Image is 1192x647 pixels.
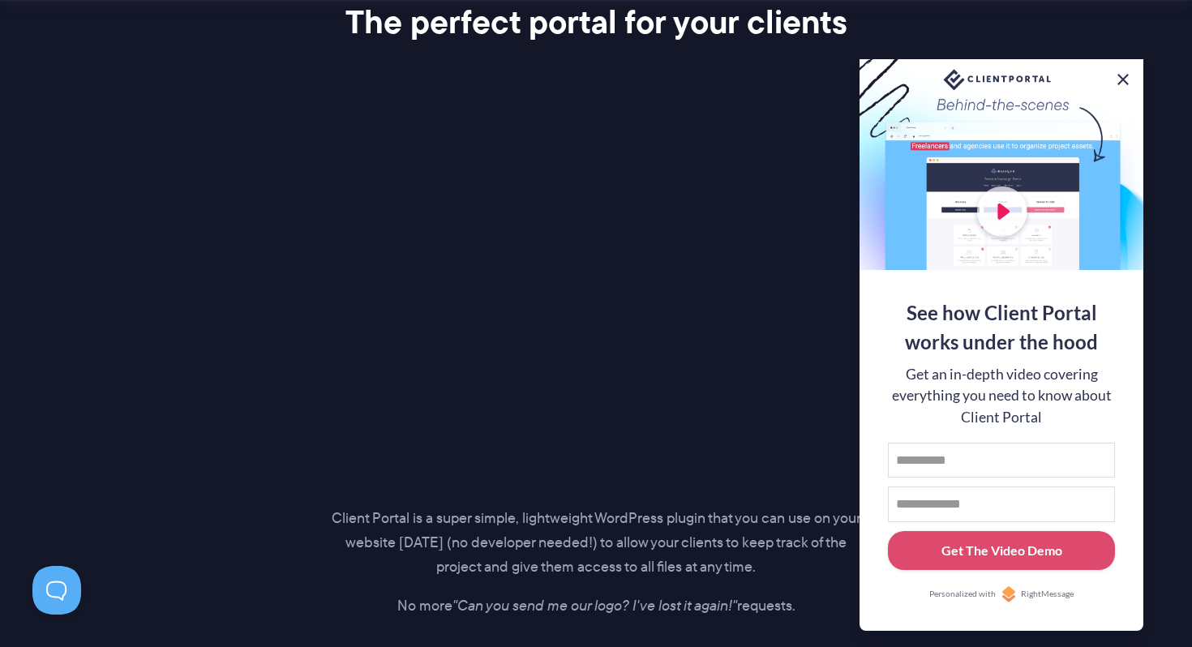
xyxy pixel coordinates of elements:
[32,566,81,615] iframe: Toggle Customer Support
[331,507,861,580] p: Client Portal is a super simple, lightweight WordPress plugin that you can use on your website [D...
[888,586,1115,602] a: Personalized withRightMessage
[452,595,737,616] i: "Can you send me our logo? I've lost it again!"
[1021,588,1074,601] span: RightMessage
[888,364,1115,428] div: Get an in-depth video covering everything you need to know about Client Portal
[888,531,1115,571] button: Get The Video Demo
[1001,586,1017,602] img: Personalized with RightMessage
[65,2,1127,42] h2: The perfect portal for your clients
[929,588,996,601] span: Personalized with
[331,594,861,619] p: No more requests.
[941,541,1062,560] div: Get The Video Demo
[888,298,1115,357] div: See how Client Portal works under the hood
